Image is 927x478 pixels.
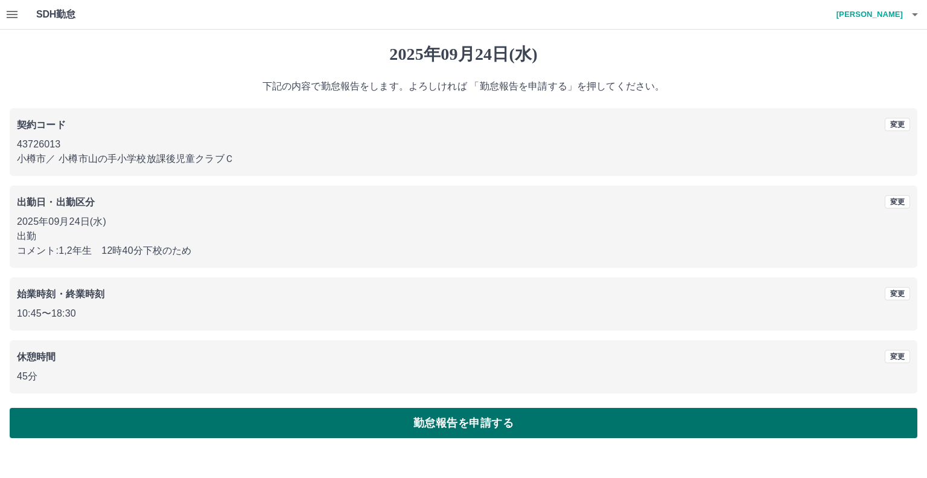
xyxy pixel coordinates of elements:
[10,408,917,438] button: 勤怠報告を申請する
[17,229,910,244] p: 出勤
[885,118,910,131] button: 変更
[17,152,910,166] p: 小樽市 ／ 小樽市山の手小学校放課後児童クラブＣ
[17,197,95,207] b: 出勤日・出勤区分
[17,369,910,384] p: 45分
[885,350,910,363] button: 変更
[885,287,910,300] button: 変更
[10,44,917,65] h1: 2025年09月24日(水)
[17,137,910,152] p: 43726013
[10,79,917,94] p: 下記の内容で勤怠報告をします。よろしければ 「勤怠報告を申請する」を押してください。
[17,120,66,130] b: 契約コード
[17,352,56,362] b: 休憩時間
[17,215,910,229] p: 2025年09月24日(水)
[17,306,910,321] p: 10:45 〜 18:30
[17,289,104,299] b: 始業時刻・終業時刻
[17,244,910,258] p: コメント: 1,2年生 12時40分下校のため
[885,195,910,208] button: 変更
